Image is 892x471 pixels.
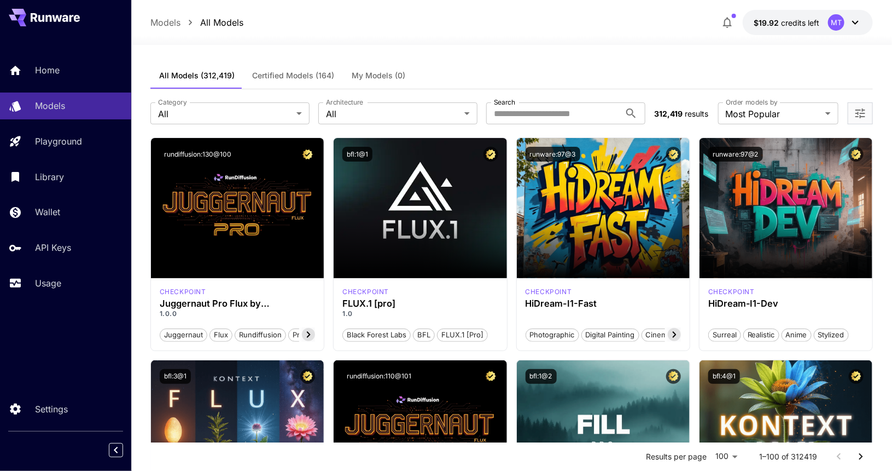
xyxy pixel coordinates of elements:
[526,287,572,297] div: HiDream Fast
[35,241,71,254] p: API Keys
[35,277,61,290] p: Usage
[708,287,755,297] div: HiDream Dev
[300,369,315,384] button: Certified Model – Vetted for best performance and includes a commercial license.
[288,328,308,342] button: pro
[849,147,864,162] button: Certified Model – Vetted for best performance and includes a commercial license.
[109,443,123,457] button: Collapse sidebar
[160,369,191,384] button: bfl:3@1
[781,18,819,27] span: credits left
[685,109,708,118] span: results
[782,330,811,341] span: Anime
[150,16,180,29] a: Models
[708,287,755,297] p: checkpoint
[342,369,416,384] button: rundiffusion:110@101
[782,328,812,342] button: Anime
[160,309,315,319] p: 1.0.0
[759,451,817,462] p: 1–100 of 312419
[35,403,68,416] p: Settings
[642,328,684,342] button: Cinematic
[35,205,60,219] p: Wallet
[342,287,389,297] p: checkpoint
[708,298,864,309] h3: HiDream-I1-Dev
[35,170,64,183] p: Library
[252,71,334,81] span: Certified Models (164)
[413,328,435,342] button: BFL
[209,328,232,342] button: flux
[342,328,411,342] button: Black Forest Labs
[743,328,779,342] button: Realistic
[437,328,488,342] button: FLUX.1 [pro]
[160,328,207,342] button: juggernaut
[494,97,515,107] label: Search
[642,330,683,341] span: Cinematic
[754,18,781,27] span: $19.92
[526,298,681,309] h3: HiDream-I1-Fast
[526,147,580,162] button: runware:97@3
[666,369,681,384] button: Certified Model – Vetted for best performance and includes a commercial license.
[413,330,434,341] span: BFL
[160,330,207,341] span: juggernaut
[526,328,579,342] button: Photographic
[814,330,848,341] span: Stylized
[646,451,707,462] p: Results per page
[35,64,60,77] p: Home
[326,97,363,107] label: Architecture
[326,107,460,120] span: All
[483,369,498,384] button: Certified Model – Vetted for best performance and includes a commercial license.
[526,369,557,384] button: bfl:1@2
[526,330,579,341] span: Photographic
[117,440,131,460] div: Collapse sidebar
[654,109,683,118] span: 312,419
[708,328,741,342] button: Surreal
[289,330,308,341] span: pro
[210,330,232,341] span: flux
[235,330,285,341] span: rundiffusion
[150,16,243,29] nav: breadcrumb
[160,287,206,297] p: checkpoint
[837,418,892,471] div: Widżet czatu
[158,107,292,120] span: All
[160,287,206,297] div: FLUX.1 D
[726,97,778,107] label: Order models by
[300,147,315,162] button: Certified Model – Vetted for best performance and includes a commercial license.
[709,330,741,341] span: Surreal
[726,107,821,120] span: Most Popular
[754,17,819,28] div: $19.92185
[160,298,315,309] h3: Juggernaut Pro Flux by RunDiffusion
[828,14,844,31] div: MT
[526,287,572,297] p: checkpoint
[483,147,498,162] button: Certified Model – Vetted for best performance and includes a commercial license.
[159,71,235,81] span: All Models (312,419)
[160,147,236,162] button: rundiffusion:130@100
[35,135,82,148] p: Playground
[814,328,849,342] button: Stylized
[438,330,487,341] span: FLUX.1 [pro]
[352,71,405,81] span: My Models (0)
[342,309,498,319] p: 1.0
[708,147,763,162] button: runware:97@2
[666,147,681,162] button: Certified Model – Vetted for best performance and includes a commercial license.
[708,369,740,384] button: bfl:4@1
[235,328,286,342] button: rundiffusion
[200,16,243,29] a: All Models
[581,328,639,342] button: Digital Painting
[35,99,65,112] p: Models
[743,10,873,35] button: $19.92185MT
[711,449,742,464] div: 100
[582,330,639,341] span: Digital Painting
[744,330,779,341] span: Realistic
[837,418,892,471] iframe: Chat Widget
[158,97,187,107] label: Category
[343,330,410,341] span: Black Forest Labs
[849,369,864,384] button: Certified Model – Vetted for best performance and includes a commercial license.
[342,287,389,297] div: fluxpro
[342,147,372,162] button: bfl:1@1
[854,107,867,120] button: Open more filters
[342,298,498,309] h3: FLUX.1 [pro]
